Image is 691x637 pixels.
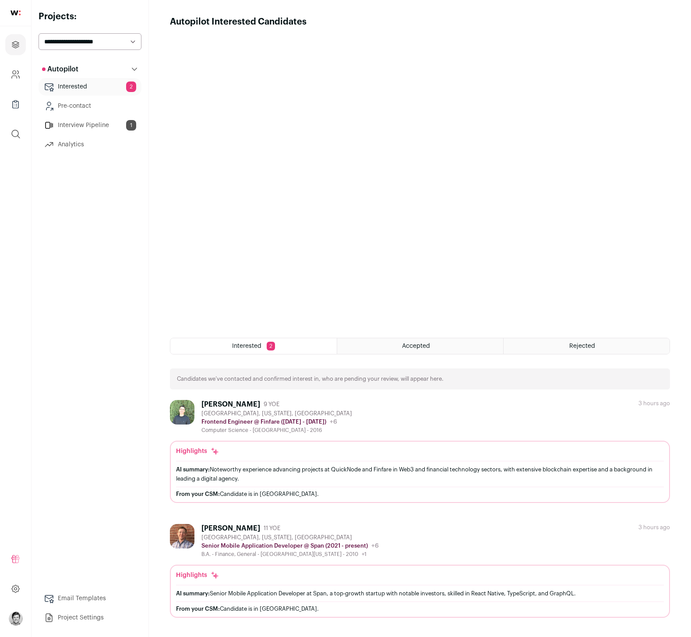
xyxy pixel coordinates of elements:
div: [GEOGRAPHIC_DATA], [US_STATE], [GEOGRAPHIC_DATA] [201,410,352,417]
img: b1731794a9e24522e62184010bd003e44d4b4fdfde07fbe29aaea9f2437aef4d.jpg [170,524,194,549]
div: [GEOGRAPHIC_DATA], [US_STATE], [GEOGRAPHIC_DATA] [201,534,379,541]
span: +1 [362,552,367,557]
a: Company Lists [5,94,26,115]
div: B.A. - Finance, General - [GEOGRAPHIC_DATA][US_STATE] - 2010 [201,551,379,558]
a: Email Templates [39,590,141,607]
h2: Projects: [39,11,141,23]
span: From your CSM: [176,491,220,497]
span: +6 [371,543,379,549]
span: +6 [330,419,337,425]
img: 606302-medium_jpg [9,612,23,626]
p: Candidates we’ve contacted and confirmed interest in, who are pending your review, will appear here. [177,375,444,382]
button: Open dropdown [9,612,23,626]
span: 11 YOE [264,525,280,532]
a: Project Settings [39,609,141,626]
p: Autopilot [42,64,78,74]
div: Highlights [176,571,219,580]
span: 9 YOE [264,401,279,408]
div: Highlights [176,447,219,456]
span: 2 [126,81,136,92]
div: Candidate is in [GEOGRAPHIC_DATA]. [176,605,664,612]
span: Accepted [402,343,430,349]
a: Rejected [504,338,670,354]
a: Analytics [39,136,141,153]
h1: Autopilot Interested Candidates [170,16,307,28]
a: Accepted [337,338,503,354]
img: wellfound-shorthand-0d5821cbd27db2630d0214b213865d53afaa358527fdda9d0ea32b1df1b89c2c.svg [11,11,21,15]
span: Rejected [569,343,595,349]
div: 3 hours ago [638,524,670,531]
a: Pre-contact [39,97,141,115]
span: From your CSM: [176,606,220,612]
img: 22dcd811a9ba9bf83e29691cd20377a89771ae80a5282f90a07b4be02f903e8c.jpg [170,400,194,425]
a: [PERSON_NAME] 9 YOE [GEOGRAPHIC_DATA], [US_STATE], [GEOGRAPHIC_DATA] Frontend Engineer @ Finfare ... [170,400,670,503]
iframe: Autopilot Interested [170,28,670,327]
span: 2 [267,342,275,350]
button: Autopilot [39,60,141,78]
a: Company and ATS Settings [5,64,26,85]
a: Interested2 [39,78,141,96]
span: 1 [126,120,136,131]
div: 3 hours ago [638,400,670,407]
span: Interested [232,343,261,349]
a: Interview Pipeline1 [39,117,141,134]
a: [PERSON_NAME] 11 YOE [GEOGRAPHIC_DATA], [US_STATE], [GEOGRAPHIC_DATA] Senior Mobile Application D... [170,524,670,618]
div: Senior Mobile Application Developer at Span, a top-growth startup with notable investors, skilled... [176,589,664,598]
div: [PERSON_NAME] [201,524,260,533]
div: Noteworthy experience advancing projects at QuickNode and Finfare in Web3 and financial technolog... [176,465,664,483]
a: Projects [5,34,26,55]
p: Frontend Engineer @ Finfare ([DATE] - [DATE]) [201,418,326,425]
div: Candidate is in [GEOGRAPHIC_DATA]. [176,491,664,498]
p: Senior Mobile Application Developer @ Span (2021 - present) [201,542,368,549]
div: Computer Science - [GEOGRAPHIC_DATA] - 2016 [201,427,352,434]
span: AI summary: [176,467,210,472]
div: [PERSON_NAME] [201,400,260,409]
span: AI summary: [176,591,210,596]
